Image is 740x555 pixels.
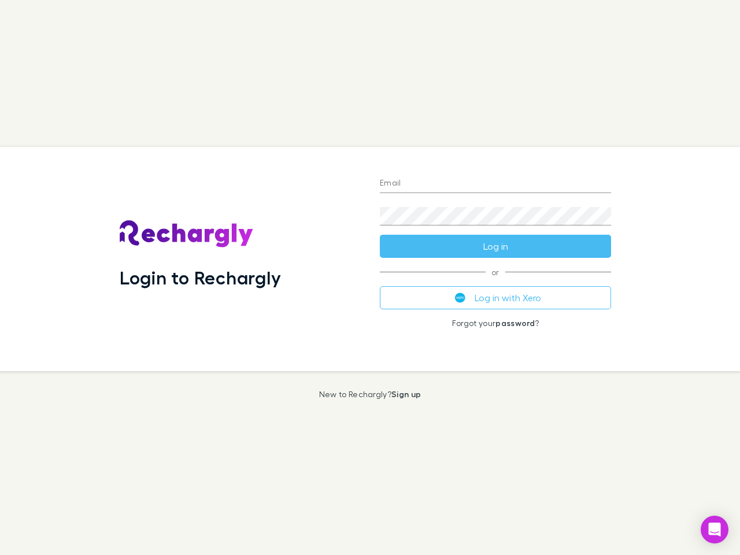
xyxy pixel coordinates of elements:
a: password [495,318,535,328]
p: Forgot your ? [380,319,611,328]
button: Log in with Xero [380,286,611,309]
p: New to Rechargly? [319,390,421,399]
img: Rechargly's Logo [120,220,254,248]
button: Log in [380,235,611,258]
div: Open Intercom Messenger [701,516,728,543]
h1: Login to Rechargly [120,267,281,288]
a: Sign up [391,389,421,399]
img: Xero's logo [455,293,465,303]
